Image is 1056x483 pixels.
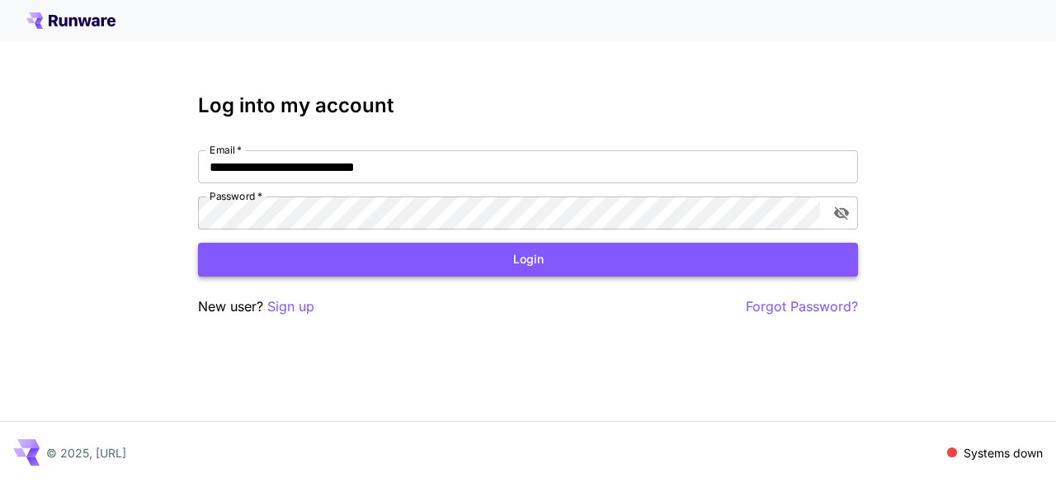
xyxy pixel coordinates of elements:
p: © 2025, [URL] [46,444,126,462]
button: Forgot Password? [746,296,858,317]
button: Sign up [267,296,314,317]
button: toggle password visibility [827,198,856,228]
label: Password [210,189,262,203]
p: New user? [198,296,314,317]
button: Login [198,243,858,277]
label: Email [210,143,242,157]
h3: Log into my account [198,94,858,117]
p: Systems down [964,444,1043,462]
